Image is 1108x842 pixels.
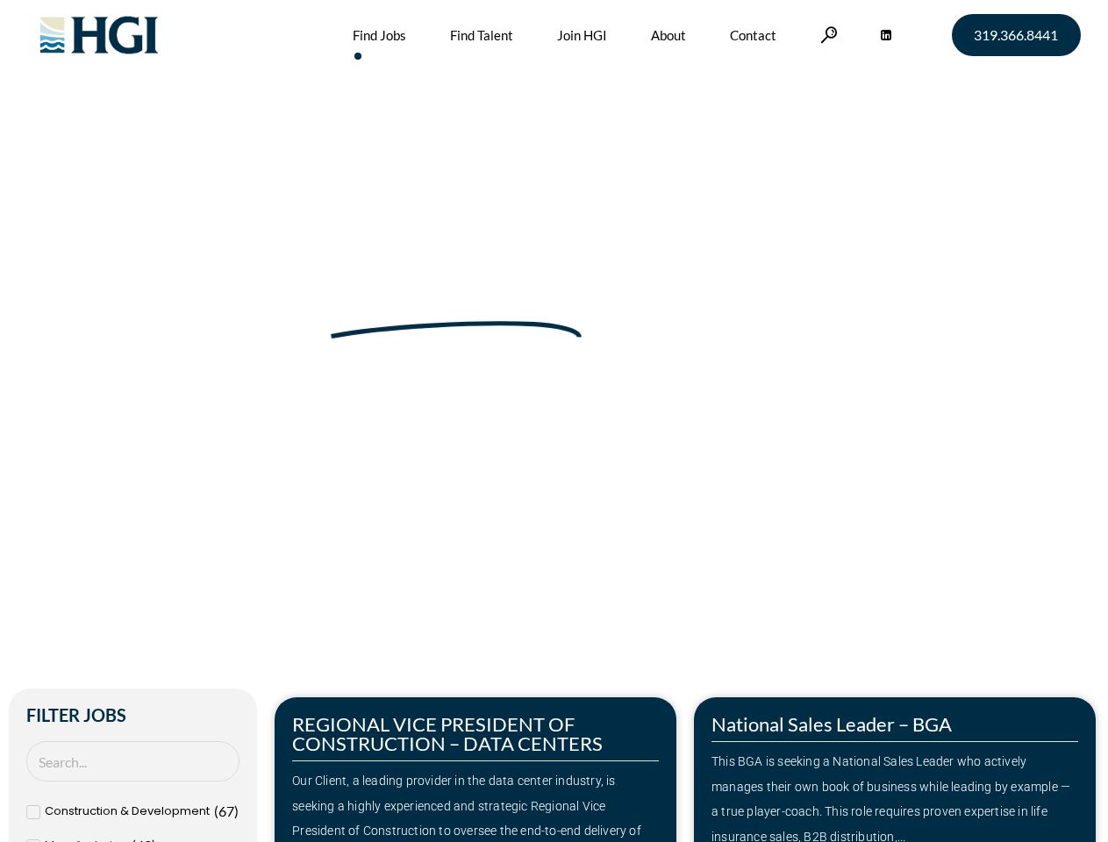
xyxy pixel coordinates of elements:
h2: Filter Jobs [26,706,239,724]
span: Jobs [106,353,134,371]
span: ) [234,803,239,819]
span: » [63,353,134,371]
a: REGIONAL VICE PRESIDENT OF CONSTRUCTION – DATA CENTERS [292,712,603,755]
a: 319.366.8441 [952,14,1081,56]
span: 67 [218,803,234,819]
a: Search [820,26,838,43]
a: National Sales Leader – BGA [711,712,952,736]
span: Make Your [63,269,317,332]
span: 319.366.8441 [974,28,1058,42]
input: Search Job [26,741,239,782]
a: Home [63,353,100,371]
span: ( [214,803,218,819]
span: Next Move [327,272,585,330]
span: Construction & Development [45,799,210,824]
